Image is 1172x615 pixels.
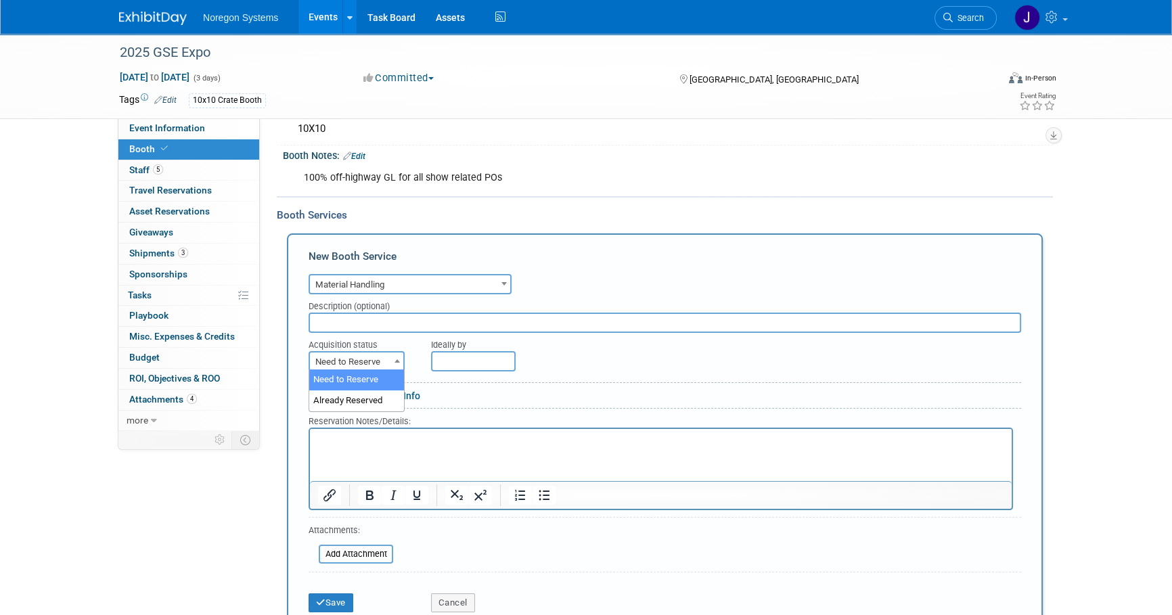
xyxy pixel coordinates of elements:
span: 4 [187,394,197,404]
span: Material Handling [309,274,512,294]
span: Giveaways [129,227,173,237]
button: Subscript [445,486,468,505]
button: Bold [358,486,381,505]
img: Johana Gil [1014,5,1040,30]
a: ROI, Objectives & ROO [118,369,259,389]
div: Event Format [917,70,1056,91]
span: Playbook [129,310,168,321]
a: Attachments4 [118,390,259,410]
div: Attachments: [309,524,393,540]
span: 3 [178,248,188,258]
a: more [118,411,259,431]
div: Event Rating [1019,93,1056,99]
span: Need to Reserve [310,352,403,371]
a: Staff5 [118,160,259,181]
a: Misc. Expenses & Credits [118,327,259,347]
img: ExhibitDay [119,12,187,25]
a: Edit [343,152,365,161]
span: Tasks [128,290,152,300]
button: Insert/edit link [318,486,341,505]
div: Acquisition status [309,333,411,351]
span: Misc. Expenses & Credits [129,331,235,342]
iframe: Rich Text Area [310,429,1012,481]
span: Travel Reservations [129,185,212,196]
a: Shipments3 [118,244,259,264]
td: Toggle Event Tabs [232,431,260,449]
span: (3 days) [192,74,221,83]
li: Need to Reserve [309,369,404,390]
span: [DATE] [DATE] [119,71,190,83]
div: Booth Notes: [283,145,1053,163]
button: Bullet list [533,486,556,505]
div: New Booth Service [309,249,1021,271]
div: Description (optional) [309,294,1021,313]
span: Sponsorships [129,269,187,279]
span: ROI, Objectives & ROO [129,373,220,384]
span: [GEOGRAPHIC_DATA], [GEOGRAPHIC_DATA] [689,74,858,85]
a: Budget [118,348,259,368]
a: Booth [118,139,259,160]
td: Tags [119,93,177,108]
div: In-Person [1024,73,1056,83]
button: Numbered list [509,486,532,505]
button: Superscript [469,486,492,505]
li: Already Reserved [309,390,404,411]
span: Budget [129,352,160,363]
a: Sponsorships [118,265,259,285]
div: 10x10 Crate Booth [189,93,266,108]
span: Staff [129,164,163,175]
a: Tasks [118,286,259,306]
a: Edit [154,95,177,105]
button: Italic [382,486,405,505]
div: 2025 GSE Expo [115,41,976,65]
a: Travel Reservations [118,181,259,201]
button: Underline [405,486,428,505]
button: Committed [359,71,439,85]
div: 100% off-highway GL for all show related POs [294,164,904,191]
span: Booth [129,143,171,154]
i: Booth reservation complete [161,145,168,152]
span: Shipments [129,248,188,258]
span: to [148,72,161,83]
a: Search [934,6,997,30]
a: Asset Reservations [118,202,259,222]
div: 10X10 [293,118,1043,139]
div: Ideally by [431,333,960,351]
button: Cancel [431,593,475,612]
div: Reservation Notes/Details: [309,414,1013,428]
td: Personalize Event Tab Strip [208,431,232,449]
span: Event Information [129,122,205,133]
div: Booth Services [277,208,1053,223]
a: Event Information [118,118,259,139]
a: Giveaways [118,223,259,243]
span: Search [953,13,984,23]
img: Format-Inperson.png [1009,72,1022,83]
span: Attachments [129,394,197,405]
a: Playbook [118,306,259,326]
span: more [127,415,148,426]
span: Noregon Systems [203,12,278,23]
span: Asset Reservations [129,206,210,217]
span: Need to Reserve [309,351,405,371]
span: Material Handling [310,275,510,294]
button: Save [309,593,353,612]
span: 5 [153,164,163,175]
